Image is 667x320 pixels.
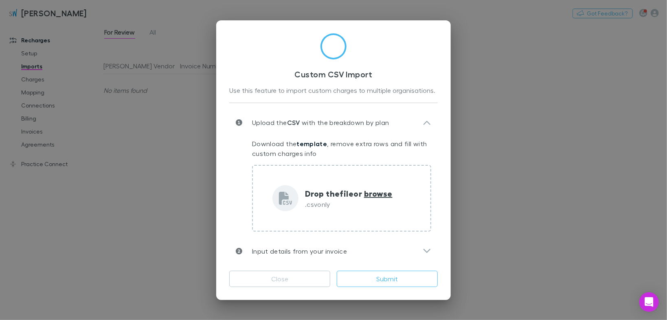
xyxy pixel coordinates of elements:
[242,246,347,256] p: Input details from your invoice
[229,238,438,264] div: Input details from your invoice
[229,69,438,79] h3: Custom CSV Import
[639,292,659,312] div: Open Intercom Messenger
[287,118,300,127] strong: CSV
[305,199,393,209] p: .csv only
[305,187,393,199] p: Drop the file or
[296,140,327,148] a: template
[337,271,438,287] button: Submit
[229,271,330,287] button: Close
[242,118,389,127] p: Upload the with the breakdown by plan
[229,110,438,136] div: Upload theCSV with the breakdown by plan
[252,139,431,158] p: Download the , remove extra rows and fill with custom charges info
[364,188,393,199] span: browse
[229,85,438,96] div: Use this feature to import custom charges to multiple organisations.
